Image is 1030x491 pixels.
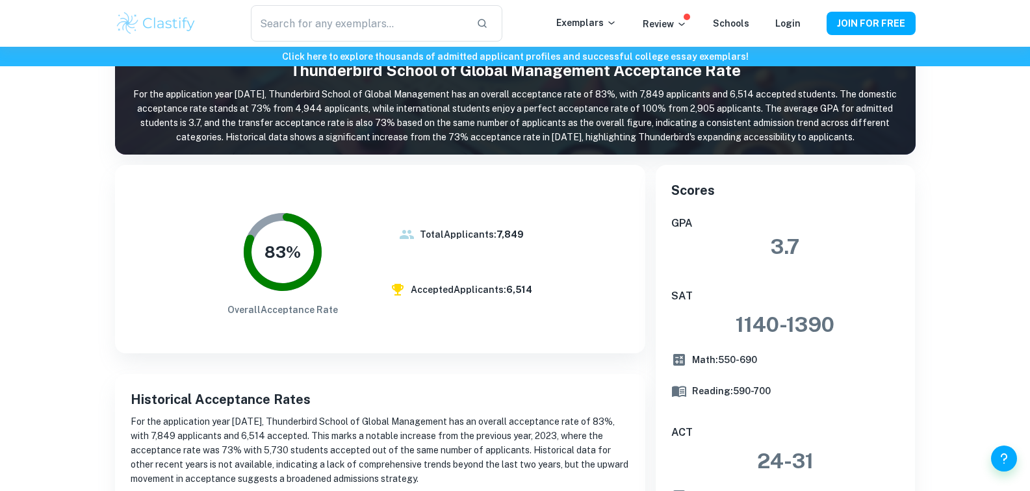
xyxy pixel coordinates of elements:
[115,87,916,144] p: For the application year [DATE], Thunderbird School of Global Management has an overall acceptanc...
[671,288,900,304] h6: SAT
[643,17,687,31] p: Review
[115,10,198,36] img: Clastify logo
[496,229,524,240] b: 7,849
[411,283,532,297] h6: Accepted Applicants:
[506,284,532,295] b: 6,514
[131,414,630,486] p: For the application year [DATE], Thunderbird School of Global Management has an overall acceptanc...
[671,425,900,440] h6: ACT
[713,18,749,29] a: Schools
[671,181,900,200] h5: Scores
[227,303,338,317] h6: Overall Acceptance Rate
[671,231,900,262] h3: 3.7
[251,5,465,42] input: Search for any exemplars...
[115,58,916,82] h1: Thunderbird School of Global Management Acceptance Rate
[420,227,524,242] h6: Total Applicants:
[671,309,900,340] h3: 1140 - 1390
[692,384,771,398] h6: Reading: 590 - 700
[131,390,630,409] h5: Historical Acceptance Rates
[692,353,757,367] h6: Math: 550 - 690
[775,18,801,29] a: Login
[671,446,900,477] h3: 24 - 31
[264,242,301,262] tspan: 83%
[3,49,1027,64] h6: Click here to explore thousands of admitted applicant profiles and successful college essay exemp...
[827,12,916,35] button: JOIN FOR FREE
[556,16,617,30] p: Exemplars
[991,446,1017,472] button: Help and Feedback
[671,216,900,231] h6: GPA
